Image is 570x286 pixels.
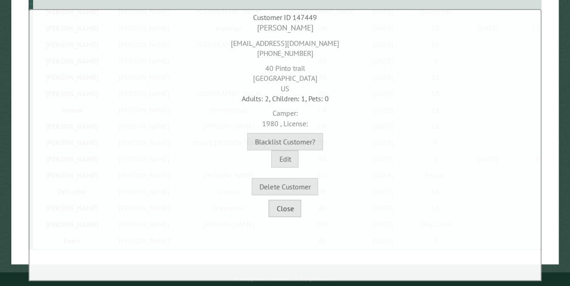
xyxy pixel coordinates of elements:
div: Camper: [32,104,538,128]
button: Delete Customer [252,178,318,195]
button: Blacklist Customer? [247,133,323,150]
td: [GEOGRAPHIC_DATA] [180,4,278,20]
button: Close [268,200,301,217]
td: [PERSON_NAME] [108,4,179,20]
div: Adults: 2, Children: 1, Pets: 0 [32,94,538,104]
td: [GEOGRAPHIC_DATA] [278,4,366,20]
small: © Campground Commander LLC. All rights reserved. [234,276,336,282]
button: Edit [271,150,298,168]
div: 40 Pinto trail [GEOGRAPHIC_DATA] US [32,59,538,94]
td: [PERSON_NAME] [33,4,109,20]
td: Quartz Inn [399,4,471,20]
div: [DATE] [368,7,398,16]
div: [PERSON_NAME] [32,22,538,34]
div: Customer ID 147449 [32,12,538,22]
span: 1980 , License: [262,119,308,128]
div: [EMAIL_ADDRESS][DOMAIN_NAME] [PHONE_NUMBER] [32,34,538,59]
